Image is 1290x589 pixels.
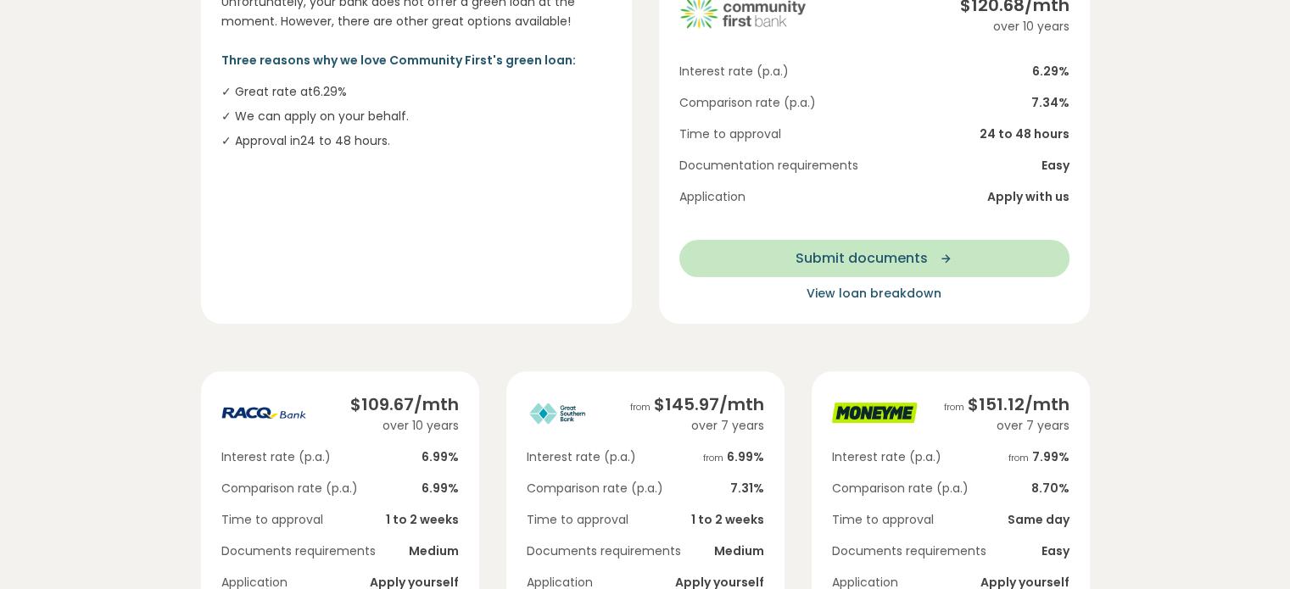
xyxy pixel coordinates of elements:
[944,401,964,414] span: from
[1031,94,1069,112] span: 7.34 %
[527,480,663,497] span: Comparison rate (p.a.)
[703,452,723,464] span: from
[832,392,917,434] img: moneyme logo
[679,125,781,143] span: Time to approval
[527,448,636,466] span: Interest rate (p.a.)
[944,417,1069,435] div: over 7 years
[960,18,1069,36] div: over 10 years
[714,542,764,560] span: Medium
[221,132,611,150] li: ✓ Approval in 24 to 48 hours .
[221,51,611,69] p: Three reasons why we love Community First's green loan:
[527,542,681,560] span: Documents requirements
[679,94,816,112] span: Comparison rate (p.a.)
[350,417,459,435] div: over 10 years
[1205,508,1290,589] iframe: Chat Widget
[832,542,986,560] span: Documents requirements
[832,511,934,529] span: Time to approval
[1008,448,1069,466] span: 7.99 %
[630,392,764,417] div: $ 145.97 /mth
[679,188,746,206] span: Application
[1032,63,1069,81] span: 6.29 %
[679,284,1069,303] button: View loan breakdown
[679,240,1069,277] button: Submit documents
[221,108,611,125] li: ✓ We can apply on your behalf.
[221,83,611,101] li: ✓ Great rate at 6.29 %
[1008,452,1029,464] span: from
[807,285,941,302] span: View loan breakdown
[796,248,928,269] span: Submit documents
[221,542,376,560] span: Documents requirements
[422,448,459,466] span: 6.99 %
[832,480,969,497] span: Comparison rate (p.a.)
[1008,511,1069,529] span: Same day
[221,511,323,529] span: Time to approval
[832,448,941,466] span: Interest rate (p.a.)
[221,480,358,497] span: Comparison rate (p.a.)
[221,448,331,466] span: Interest rate (p.a.)
[944,392,1069,417] div: $ 151.12 /mth
[386,511,459,529] span: 1 to 2 weeks
[350,392,459,417] div: $ 109.67 /mth
[630,417,764,435] div: over 7 years
[1041,542,1069,560] span: Easy
[409,542,459,560] span: Medium
[679,157,858,175] span: Documentation requirements
[422,480,459,497] span: 6.99 %
[1031,480,1069,497] span: 8.70 %
[630,401,651,414] span: from
[703,448,764,466] span: 6.99 %
[980,125,1069,143] span: 24 to 48 hours
[1041,157,1069,175] span: Easy
[691,511,764,529] span: 1 to 2 weeks
[527,392,611,434] img: great-southern logo
[221,392,306,434] img: racq-personal logo
[527,511,628,529] span: Time to approval
[730,480,764,497] span: 7.31 %
[987,188,1069,206] span: Apply with us
[679,63,789,81] span: Interest rate (p.a.)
